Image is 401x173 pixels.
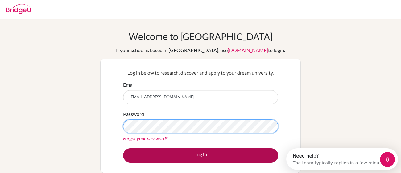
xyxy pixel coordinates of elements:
h1: Welcome to [GEOGRAPHIC_DATA] [129,31,273,42]
a: Forgot your password? [123,135,167,141]
div: Need help? [6,5,101,10]
label: Email [123,81,135,89]
div: Open Intercom Messenger [2,2,119,19]
div: The team typically replies in a few minutes. [6,10,101,17]
iframe: Intercom live chat [380,152,395,167]
a: [DOMAIN_NAME] [228,47,268,53]
img: Bridge-U [6,4,31,14]
p: Log in below to research, discover and apply to your dream university. [123,69,278,76]
label: Password [123,110,144,118]
iframe: Intercom live chat discovery launcher [286,148,398,170]
div: If your school is based in [GEOGRAPHIC_DATA], use to login. [116,47,285,54]
button: Log in [123,148,278,163]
